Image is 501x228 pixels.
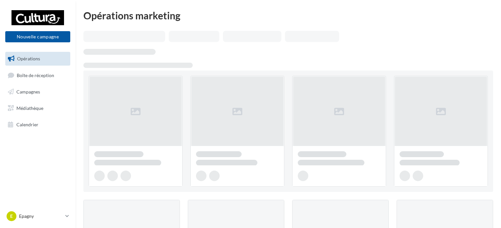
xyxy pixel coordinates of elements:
[5,210,70,222] a: E Epagny
[10,213,13,219] span: E
[4,68,72,82] a: Boîte de réception
[16,121,38,127] span: Calendrier
[17,56,40,61] span: Opérations
[16,105,43,111] span: Médiathèque
[17,72,54,78] span: Boîte de réception
[5,31,70,42] button: Nouvelle campagne
[4,52,72,66] a: Opérations
[4,85,72,99] a: Campagnes
[4,118,72,132] a: Calendrier
[83,10,493,20] div: Opérations marketing
[19,213,63,219] p: Epagny
[16,89,40,94] span: Campagnes
[4,101,72,115] a: Médiathèque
